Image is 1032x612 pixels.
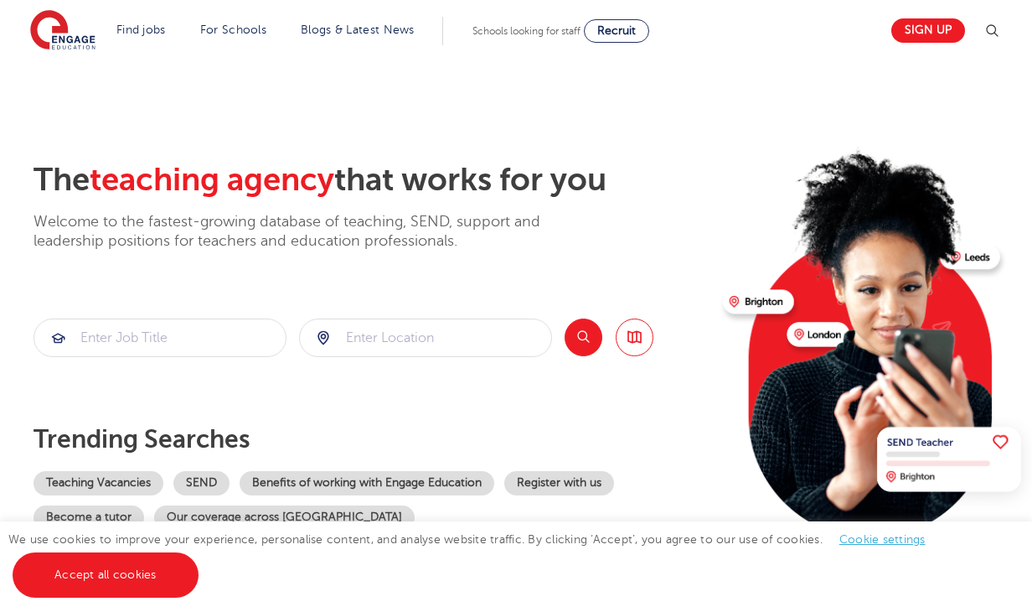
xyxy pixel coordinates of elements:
[154,506,415,530] a: Our coverage across [GEOGRAPHIC_DATA]
[34,471,163,495] a: Teaching Vacancies
[839,533,926,546] a: Cookie settings
[173,471,230,495] a: SEND
[584,19,649,43] a: Recruit
[299,319,552,357] div: Submit
[13,552,199,598] a: Accept all cookies
[34,319,286,357] div: Submit
[34,212,586,252] p: Welcome to the fastest-growing database of teaching, SEND, support and leadership positions for t...
[891,18,965,43] a: Sign up
[240,471,494,495] a: Benefits of working with Engage Education
[597,24,636,37] span: Recruit
[34,319,286,356] input: Submit
[472,25,580,37] span: Schools looking for staff
[116,23,166,36] a: Find jobs
[200,23,266,36] a: For Schools
[565,319,602,356] button: Search
[300,319,551,356] input: Submit
[8,533,942,581] span: We use cookies to improve your experience, personalise content, and analyse website traffic. By c...
[301,23,415,36] a: Blogs & Latest News
[504,471,614,495] a: Register with us
[34,161,709,200] h2: The that works for you
[34,424,709,454] p: Trending searches
[34,506,144,530] a: Become a tutor
[30,10,95,52] img: Engage Education
[90,162,334,198] span: teaching agency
